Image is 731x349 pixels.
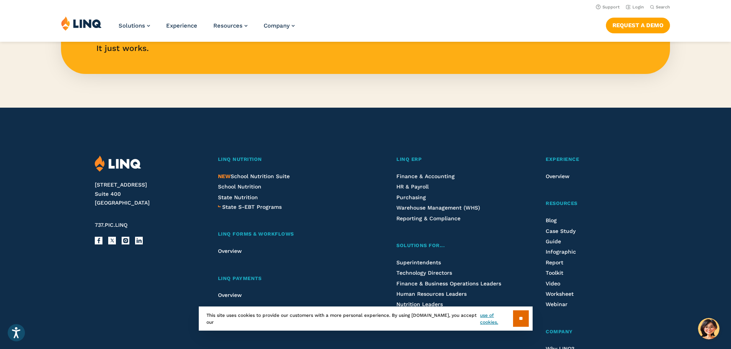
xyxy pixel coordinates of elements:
a: School Nutrition [218,184,261,190]
a: Overview [546,173,569,179]
a: Finance & Business Operations Leaders [396,280,501,287]
nav: Primary Navigation [119,16,295,41]
a: Finance & Accounting [396,173,455,179]
a: Webinar [546,301,568,307]
span: 737.PIC.LINQ [95,222,127,228]
a: Overview [218,292,242,298]
a: use of cookies. [480,312,513,326]
a: Report [546,259,563,265]
a: Resources [546,200,636,208]
span: State S-EBT Programs [222,204,282,210]
div: This site uses cookies to provide our customers with a more personal experience. By using [DOMAIN... [199,306,533,331]
a: LINQ ERP [396,156,505,164]
a: Worksheet [546,291,574,297]
span: Resources [213,22,243,29]
a: Company [264,22,295,29]
button: Hello, have a question? Let’s chat. [698,318,719,339]
a: LINQ Forms & Workflows [218,230,356,238]
span: LINQ Nutrition [218,156,262,162]
a: Warehouse Management (WHS) [396,205,480,211]
a: Experience [166,22,197,29]
span: Solutions [119,22,145,29]
a: Facebook [95,237,102,244]
a: Case Study [546,228,576,234]
span: School Nutrition Suite [218,173,290,179]
address: [STREET_ADDRESS] Suite 400 [GEOGRAPHIC_DATA] [95,180,200,208]
a: LinkedIn [135,237,143,244]
span: Experience [546,156,579,162]
a: Solutions [119,22,150,29]
a: LINQ Nutrition [218,156,356,164]
a: Human Resources Leaders [396,291,467,297]
a: State S-EBT Programs [222,203,282,211]
a: Purchasing [396,194,426,200]
a: Reporting & Compliance [396,215,460,221]
a: Request a Demo [606,18,670,33]
a: Blog [546,217,557,223]
a: Support [596,5,620,10]
a: Nutrition Leaders [396,301,443,307]
a: Video [546,280,560,287]
a: Technology Directors [396,270,452,276]
nav: Button Navigation [606,16,670,33]
a: Guide [546,238,561,244]
a: Superintendents [396,259,441,265]
p: It just works. [96,43,475,54]
span: Company [264,22,290,29]
a: NEWSchool Nutrition Suite [218,173,290,179]
span: Search [656,5,670,10]
img: LINQ | K‑12 Software [61,16,102,31]
a: Toolkit [546,270,563,276]
a: Resources [213,22,248,29]
span: Resources [546,200,578,206]
a: HR & Payroll [396,184,429,190]
a: Infographic [546,249,576,255]
a: Overview [218,248,242,254]
img: LINQ | K‑12 Software [95,156,141,172]
button: Open Search Bar [650,4,670,10]
span: LINQ ERP [396,156,422,162]
span: LINQ Forms & Workflows [218,231,294,237]
a: X [108,237,116,244]
a: Instagram [122,237,129,244]
a: Login [626,5,644,10]
a: State Nutrition [218,194,258,200]
a: Experience [546,156,636,164]
a: LINQ Payments [218,275,356,283]
span: NEW [218,173,231,179]
span: LINQ Payments [218,275,262,281]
